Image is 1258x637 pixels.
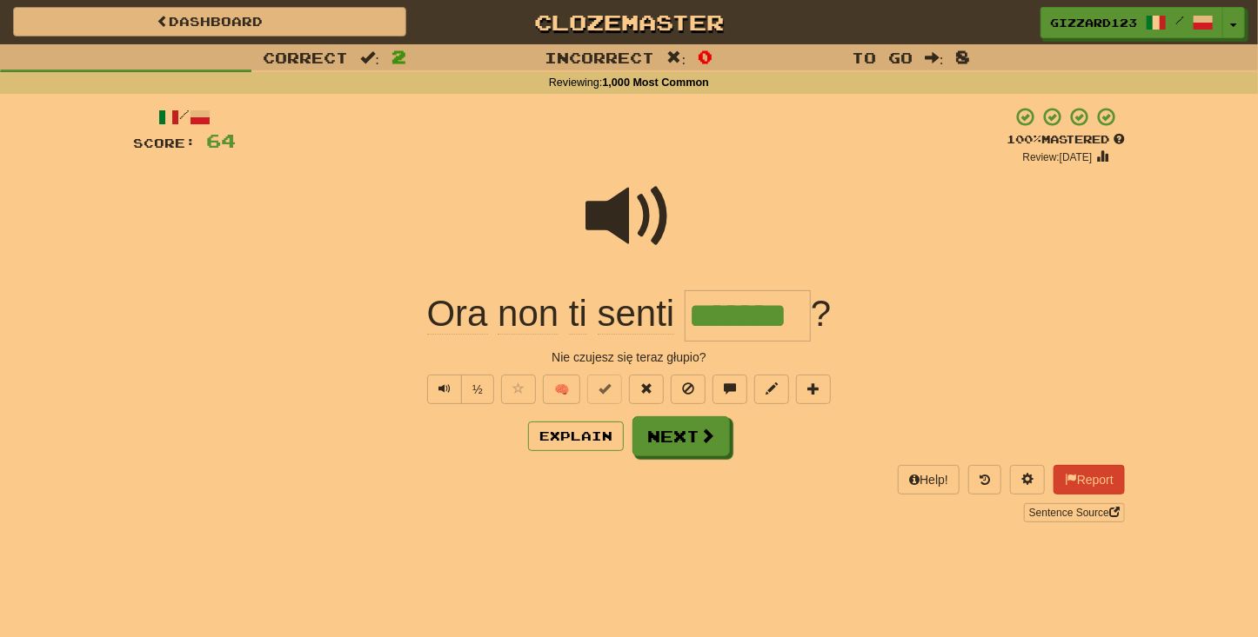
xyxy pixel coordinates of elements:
button: ½ [461,375,494,404]
span: 2 [391,46,406,67]
button: Favorite sentence (alt+f) [501,375,536,404]
span: : [667,50,686,65]
a: Clozemaster [432,7,826,37]
span: 64 [206,129,236,151]
button: Explain [528,421,624,451]
div: / [133,106,236,128]
span: Ora [427,293,488,335]
span: Score: [133,136,196,150]
span: 8 [956,46,971,67]
span: To go [852,49,913,66]
span: : [360,50,379,65]
strong: 1,000 Most Common [603,76,709,89]
button: Reset to 0% Mastered (alt+r) [629,375,664,404]
button: Help! [898,465,960,494]
span: ? [811,293,831,334]
span: non [498,293,559,335]
button: Ignore sentence (alt+i) [671,375,706,404]
button: Next [632,416,730,456]
button: Set this sentence to 100% Mastered (alt+m) [587,375,622,404]
span: Incorrect [545,49,655,66]
span: 0 [698,46,713,67]
button: Discuss sentence (alt+u) [713,375,747,404]
div: Nie czujesz się teraz głupio? [133,348,1125,366]
button: 🧠 [543,375,580,404]
span: 100 % [1007,132,1041,146]
small: Review: [DATE] [1023,151,1093,163]
button: Round history (alt+y) [968,465,1001,494]
div: Text-to-speech controls [424,375,494,404]
a: gizzard123 / [1041,7,1223,38]
button: Add to collection (alt+a) [796,375,831,404]
button: Edit sentence (alt+d) [754,375,789,404]
button: Play sentence audio (ctl+space) [427,375,462,404]
a: Dashboard [13,7,406,36]
span: / [1175,14,1184,26]
button: Report [1054,465,1125,494]
div: Mastered [1007,132,1125,148]
span: Correct [263,49,348,66]
a: Sentence Source [1024,503,1125,522]
span: gizzard123 [1050,15,1137,30]
span: ti [569,293,587,335]
span: : [925,50,944,65]
span: senti [598,293,675,335]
